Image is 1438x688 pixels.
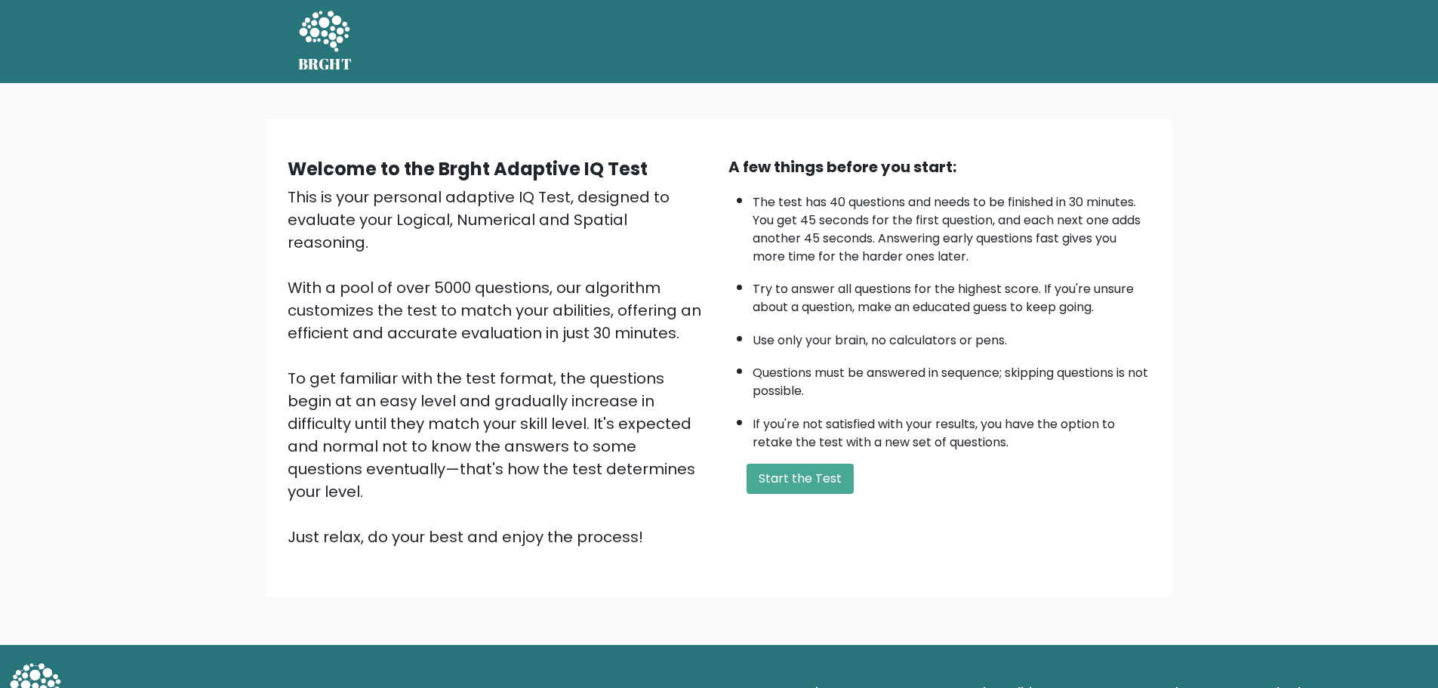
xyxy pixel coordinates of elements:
[298,55,353,73] h5: BRGHT
[288,186,710,548] div: This is your personal adaptive IQ Test, designed to evaluate your Logical, Numerical and Spatial ...
[747,464,854,494] button: Start the Test
[728,156,1151,178] div: A few things before you start:
[753,356,1151,400] li: Questions must be answered in sequence; skipping questions is not possible.
[753,186,1151,266] li: The test has 40 questions and needs to be finished in 30 minutes. You get 45 seconds for the firs...
[753,324,1151,350] li: Use only your brain, no calculators or pens.
[753,408,1151,452] li: If you're not satisfied with your results, you have the option to retake the test with a new set ...
[753,273,1151,316] li: Try to answer all questions for the highest score. If you're unsure about a question, make an edu...
[288,156,648,181] b: Welcome to the Brght Adaptive IQ Test
[298,6,353,77] a: BRGHT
